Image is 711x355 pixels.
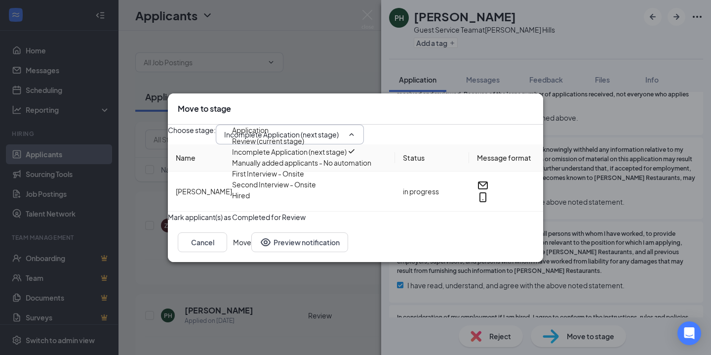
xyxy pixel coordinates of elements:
div: Review (current stage) [232,135,304,146]
td: in progress [395,172,469,212]
button: Move [233,232,251,252]
h3: Move to stage [178,103,231,114]
div: Open Intercom Messenger [677,321,701,345]
svg: Eye [260,236,272,248]
div: Incomplete Application (next stage) [232,146,347,157]
svg: MobileSms [477,191,489,203]
button: Cancel [178,232,227,252]
span: [PERSON_NAME] [176,187,232,196]
svg: Email [477,179,489,191]
div: Manually added applicants - No automation [232,157,371,168]
div: First Interview - Onsite [232,168,304,179]
th: Name [168,144,395,172]
th: Status [395,144,469,172]
svg: Checkmark [347,146,356,156]
span: Mark applicant(s) as Completed for Review [168,212,306,222]
button: Preview notificationEye [251,232,348,252]
div: Hired [232,190,250,201]
span: Choose stage : [168,125,216,144]
div: Second Interview - Onsite [232,179,316,190]
div: Application [232,125,269,135]
th: Message format [469,144,543,172]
